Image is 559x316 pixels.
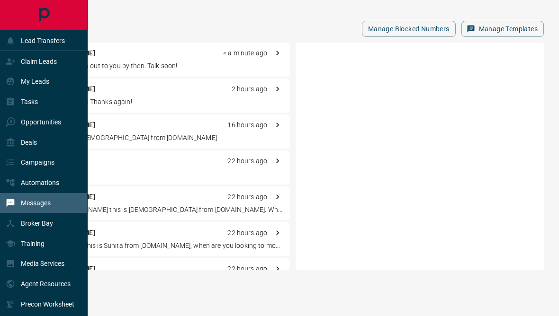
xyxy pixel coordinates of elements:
p: 2 hours ago [232,84,267,94]
p: Hey! Joeslito This is Sunita from [DOMAIN_NAME], when are you looking to move in by? [44,241,282,251]
p: Yes! I will reach out to you by then. Talk soon! [44,61,282,71]
p: Sounds good :) Thanks again! [44,97,282,107]
p: 22 hours ago [227,264,267,274]
p: 22 hours ago [227,156,267,166]
p: No worries [44,169,282,179]
button: Manage Blocked Numbers [362,21,456,37]
p: < a minute ago [223,48,267,58]
p: Hey! [PERSON_NAME] this is [DEMOGRAPHIC_DATA] from [DOMAIN_NAME]. When are you looking to move in... [44,205,282,215]
p: 16 hours ago [227,120,267,130]
p: 22 hours ago [227,228,267,238]
p: Hello! this is [DEMOGRAPHIC_DATA] from [DOMAIN_NAME] [44,133,282,143]
p: 22 hours ago [227,192,267,202]
button: Manage Templates [461,21,544,37]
